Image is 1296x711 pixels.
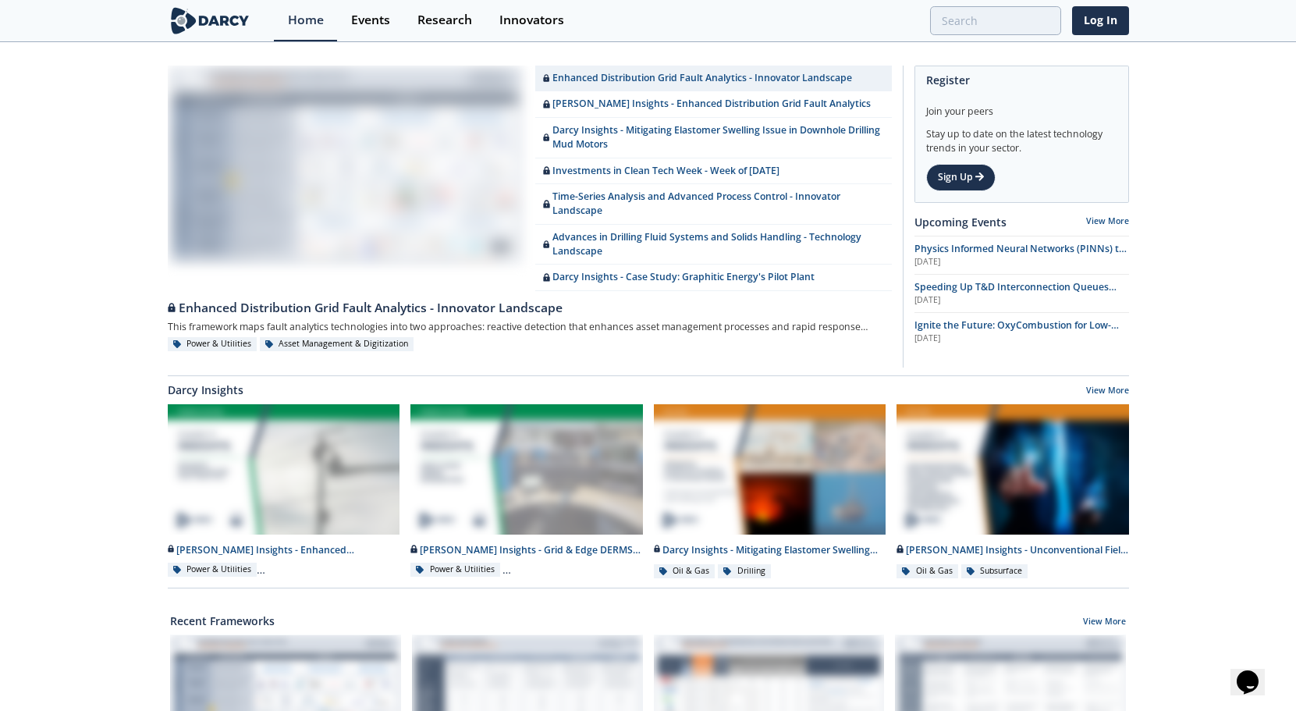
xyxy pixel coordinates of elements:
div: Darcy Insights - Mitigating Elastomer Swelling Issue in Downhole Drilling Mud Motors [654,543,886,557]
div: [PERSON_NAME] Insights - Unconventional Field Development Optimization through Geochemical Finger... [897,543,1129,557]
div: Innovators [499,14,564,27]
div: Subsurface [961,564,1028,578]
div: Asset Management & Digitization [260,337,414,351]
div: This framework maps fault analytics technologies into two approaches: reactive detection that enh... [168,318,892,337]
a: View More [1083,616,1126,630]
div: Enhanced Distribution Grid Fault Analytics - Innovator Landscape [168,299,892,318]
div: [PERSON_NAME] Insights - Enhanced Distribution Grid Fault Analytics [168,543,400,557]
iframe: chat widget [1230,649,1280,695]
div: [DATE] [914,256,1129,268]
a: Darcy Insights - Enhanced Distribution Grid Fault Analytics preview [PERSON_NAME] Insights - Enha... [162,403,406,579]
img: logo-wide.svg [168,7,253,34]
a: Log In [1072,6,1129,35]
div: Drilling [718,564,771,578]
div: Events [351,14,390,27]
a: Ignite the Future: OxyCombustion for Low-Carbon Power [DATE] [914,318,1129,345]
span: Physics Informed Neural Networks (PINNs) to Accelerate Subsurface Scenario Analysis [914,242,1127,269]
a: Physics Informed Neural Networks (PINNs) to Accelerate Subsurface Scenario Analysis [DATE] [914,242,1129,268]
a: Darcy Insights - Grid & Edge DERMS Integration preview [PERSON_NAME] Insights - Grid & Edge DERMS... [405,403,648,579]
div: Join your peers [926,94,1117,119]
a: Darcy Insights - Mitigating Elastomer Swelling Issue in Downhole Drilling Mud Motors preview Darc... [648,403,892,579]
div: Oil & Gas [654,564,715,578]
div: [DATE] [914,294,1129,307]
a: Recent Frameworks [170,613,275,629]
a: Darcy Insights - Mitigating Elastomer Swelling Issue in Downhole Drilling Mud Motors [535,118,892,158]
div: [PERSON_NAME] Insights - Grid & Edge DERMS Integration [410,543,643,557]
span: Ignite the Future: OxyCombustion for Low-Carbon Power [914,318,1119,346]
div: Power & Utilities [168,337,257,351]
a: Darcy Insights - Case Study: Graphitic Energy's Pilot Plant [535,265,892,290]
a: [PERSON_NAME] Insights - Enhanced Distribution Grid Fault Analytics [535,91,892,117]
div: Register [926,66,1117,94]
div: Home [288,14,324,27]
a: Darcy Insights [168,382,243,398]
a: Time-Series Analysis and Advanced Process Control - Innovator Landscape [535,184,892,225]
a: Darcy Insights - Unconventional Field Development Optimization through Geochemical Fingerprinting... [891,403,1134,579]
a: Investments in Clean Tech Week - Week of [DATE] [535,158,892,184]
div: Power & Utilities [168,563,257,577]
a: Enhanced Distribution Grid Fault Analytics - Innovator Landscape [535,66,892,91]
a: Speeding Up T&D Interconnection Queues with Enhanced Software Solutions [DATE] [914,280,1129,307]
a: Advances in Drilling Fluid Systems and Solids Handling - Technology Landscape [535,225,892,265]
div: Stay up to date on the latest technology trends in your sector. [926,119,1117,155]
div: Oil & Gas [897,564,958,578]
div: Research [417,14,472,27]
span: Speeding Up T&D Interconnection Queues with Enhanced Software Solutions [914,280,1117,308]
a: View More [1086,215,1129,226]
a: Sign Up [926,164,996,190]
div: Power & Utilities [410,563,500,577]
div: [DATE] [914,332,1129,345]
input: Advanced Search [930,6,1061,35]
a: Enhanced Distribution Grid Fault Analytics - Innovator Landscape [168,291,892,318]
a: Upcoming Events [914,214,1007,230]
a: View More [1086,385,1129,399]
